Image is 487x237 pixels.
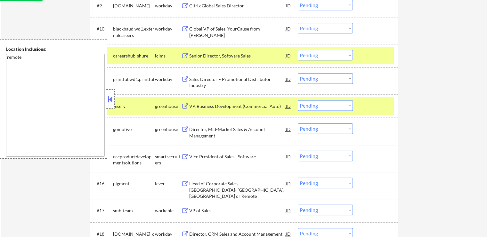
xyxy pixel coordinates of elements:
div: blackbaud.wd1.externalcareers [113,26,155,38]
div: JD [285,100,292,112]
div: Senior Director, Software Sales [189,53,286,59]
div: reserv [113,103,155,110]
div: printful.wd1.printful [113,76,155,83]
div: JD [285,205,292,216]
div: Location Inclusions: [6,46,105,52]
div: #9 [97,3,108,9]
div: gomotive [113,126,155,133]
div: [DOMAIN_NAME] [113,3,155,9]
div: Sales Director – Promotional Distributor Industry [189,76,286,89]
div: Head of Corporate Sales, [GEOGRAPHIC_DATA]- [GEOGRAPHIC_DATA], [GEOGRAPHIC_DATA] or Remote [189,180,286,199]
div: workday [155,76,181,83]
div: workable [155,207,181,214]
div: Global VP of Sales, YourCause from [PERSON_NAME] [189,26,286,38]
div: JD [285,23,292,34]
div: greenhouse [155,103,181,110]
div: workday [155,26,181,32]
div: greenhouse [155,126,181,133]
div: Director, Mid-Market Sales & Account Management [189,126,286,139]
div: workday [155,3,181,9]
div: JD [285,123,292,135]
div: JD [285,50,292,61]
div: #17 [97,207,108,214]
div: JD [285,178,292,189]
div: icims [155,53,181,59]
div: smartrecruiters [155,154,181,166]
div: pigment [113,180,155,187]
div: careershub-shure [113,53,155,59]
div: VP of Sales [189,207,286,214]
div: Citrix Global Sales Director [189,3,286,9]
div: lever [155,180,181,187]
div: Vice President of Sales - Software [189,154,286,160]
div: JD [285,73,292,85]
div: JD [285,151,292,162]
div: VP, Business Development (Commercial Auto) [189,103,286,110]
div: #10 [97,26,108,32]
div: #16 [97,180,108,187]
div: eacproductdevelopmentsolutions [113,154,155,166]
div: smb-team [113,207,155,214]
